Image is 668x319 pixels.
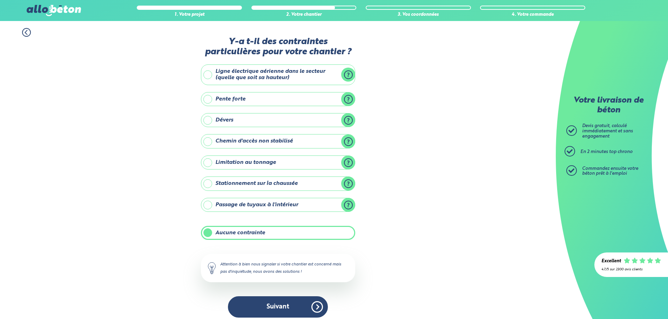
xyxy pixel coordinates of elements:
[201,113,355,127] label: Dévers
[480,12,585,18] div: 4. Votre commande
[201,92,355,106] label: Pente forte
[228,296,328,318] button: Suivant
[601,268,661,271] div: 4.7/5 sur 2300 avis clients
[201,198,355,212] label: Passage de tuyaux à l'intérieur
[606,292,660,311] iframe: Help widget launcher
[568,96,649,115] p: Votre livraison de béton
[201,226,355,240] label: Aucune contrainte
[582,124,633,138] span: Devis gratuit, calculé immédiatement et sans engagement
[251,12,357,18] div: 2. Votre chantier
[366,12,471,18] div: 3. Vos coordonnées
[582,166,638,176] span: Commandez ensuite votre béton prêt à l'emploi
[201,134,355,148] label: Chemin d'accès non stabilisé
[201,155,355,169] label: Limitation au tonnage
[27,5,81,16] img: allobéton
[201,176,355,190] label: Stationnement sur la chaussée
[580,150,633,154] span: En 2 minutes top chrono
[201,254,355,282] div: Attention à bien nous signaler si votre chantier est concerné mais pas d'inquiétude, nous avons d...
[201,64,355,85] label: Ligne électrique aérienne dans le secteur (quelle que soit sa hauteur)
[137,12,242,18] div: 1. Votre projet
[601,259,621,264] div: Excellent
[201,37,355,57] label: Y-a t-il des contraintes particulières pour votre chantier ?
